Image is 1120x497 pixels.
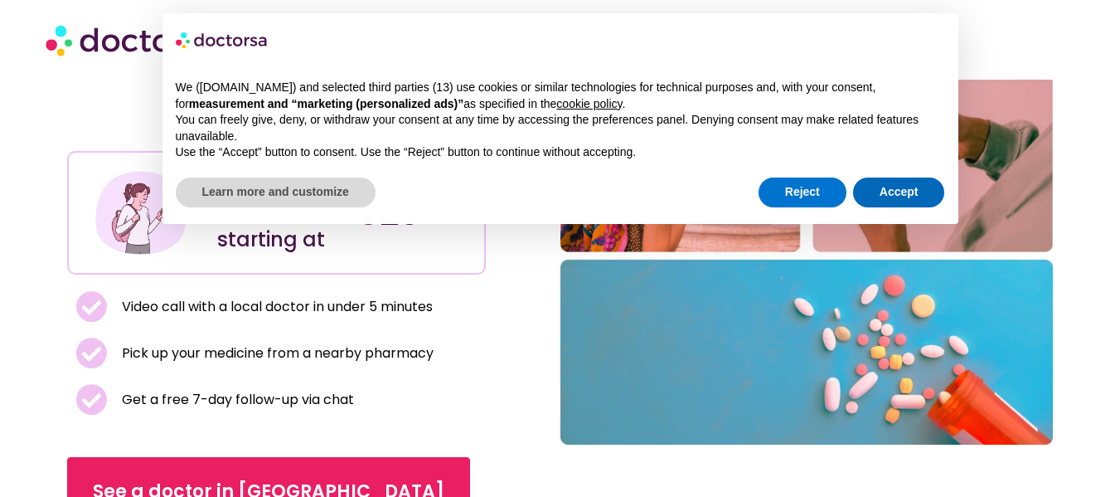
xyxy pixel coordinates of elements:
iframe: Customer reviews powered by Trustpilot [75,115,478,134]
span: Pick up your medicine from a nearby pharmacy [118,342,434,365]
span: Get a free 7-day follow-up via chat [118,388,354,412]
a: cookie policy [556,97,622,110]
img: logo [176,27,269,53]
button: Reject [759,178,846,207]
p: We ([DOMAIN_NAME]) and selected third parties (13) use cookies or similar technologies for techni... [176,80,945,112]
button: Accept [853,178,945,207]
button: Learn more and customize [176,178,376,207]
iframe: Customer reviews powered by Trustpilot [75,95,324,115]
p: You can freely give, deny, or withdraw your consent at any time by accessing the preferences pane... [176,112,945,144]
strong: measurement and “marketing (personalized ads)” [189,97,463,110]
span: Video call with a local doctor in under 5 minutes [118,295,433,319]
img: A collage of three pictures. Healthy female traveler enjoying her vacation in Rome, Italy. Someon... [560,75,1053,445]
p: Use the “Accept” button to consent. Use the “Reject” button to continue without accepting. [176,144,945,161]
img: Illustration depicting a young woman in a casual outfit, engaged with her smartphone. She has a p... [93,165,188,261]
